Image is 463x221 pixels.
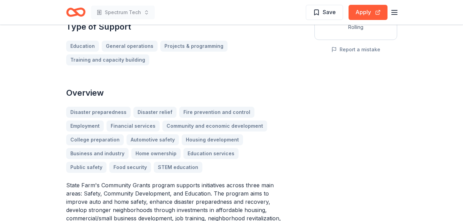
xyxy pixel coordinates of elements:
a: Projects & programming [160,41,228,52]
a: General operations [102,41,158,52]
span: Spectrum Tech [105,8,141,17]
a: Education [66,41,99,52]
button: Spectrum Tech [91,6,155,19]
button: Save [306,5,343,20]
button: Apply [349,5,387,20]
button: Report a mistake [331,45,380,54]
h2: Overview [66,87,281,98]
h2: Type of Support [66,21,281,32]
a: Training and capacity building [66,54,149,65]
span: Save [323,8,336,17]
a: Home [66,4,85,20]
div: Rolling [320,23,391,31]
